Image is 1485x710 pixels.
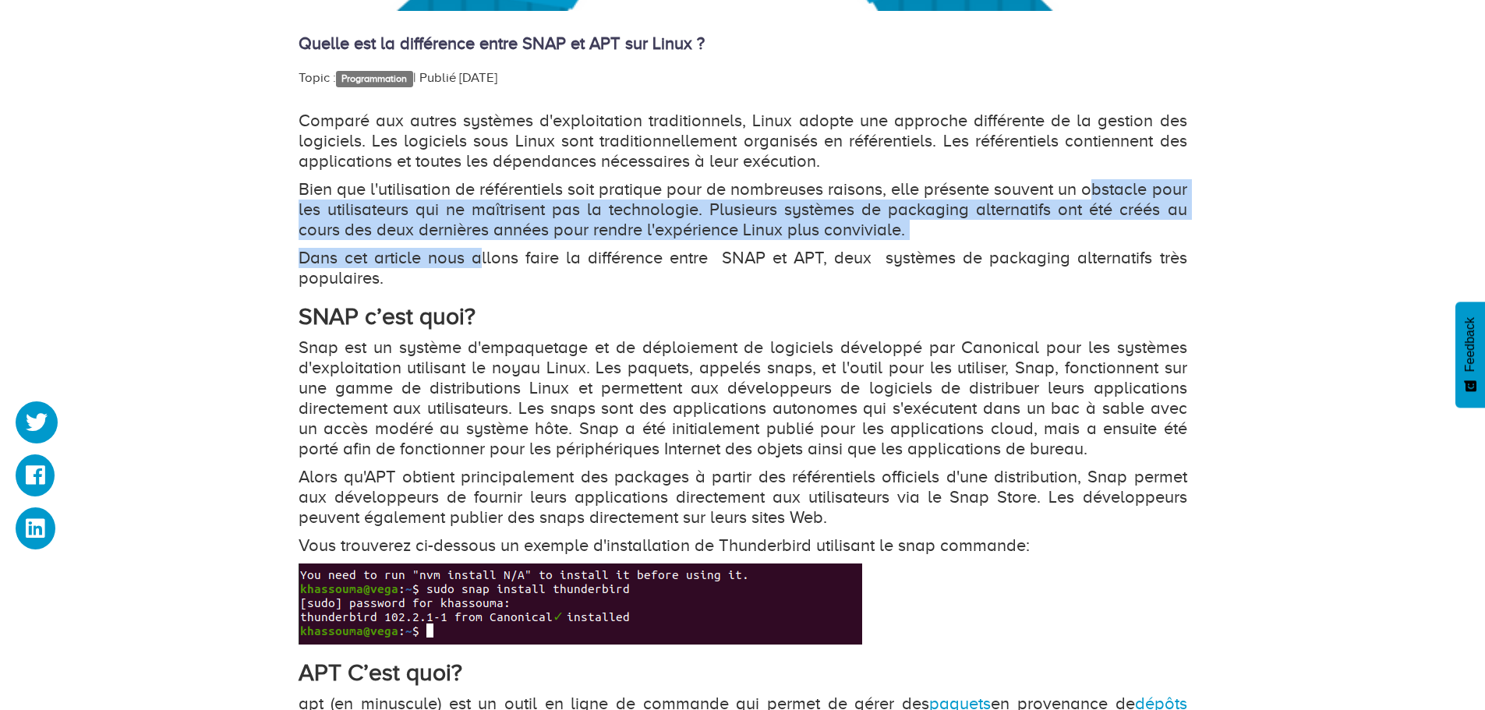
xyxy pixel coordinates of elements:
p: Dans cet article nous allons faire la différence entre SNAP et APT, deux systèmes de packaging al... [299,248,1187,288]
span: Topic : | [299,70,416,85]
p: Comparé aux autres systèmes d'exploitation traditionnels, Linux adopte une approche différente de... [299,111,1187,171]
p: Alors qu'APT obtient principalement des packages à partir des référentiels officiels d'une distri... [299,467,1187,528]
strong: SNAP c’est quoi? [299,303,476,330]
a: Programmation [336,71,413,87]
p: Bien que l'utilisation de référentiels soit pratique pour de nombreuses raisons, elle présente so... [299,179,1187,240]
p: Vous trouverez ci-dessous un exemple d'installation de Thunderbird utilisant le snap commande: [299,535,1187,556]
span: Publié [DATE] [419,70,497,85]
strong: APT C’est quoi? [299,659,462,686]
button: Feedback - Afficher l’enquête [1455,302,1485,408]
p: Snap est un système d'empaquetage et de déploiement de logiciels développé par Canonical pour les... [299,337,1187,459]
span: Feedback [1463,317,1477,372]
h4: Quelle est la différence entre SNAP et APT sur Linux ? [299,34,1187,53]
img: aufa-A8FQEfOuNZhtEQJmUqY_NOxk_cH_aw5j91OOCsBZBzKAPi3zuT3TKvZOGCGremhFCOyw6SFE8RTs4YLvPeaQOl3Wyizs... [299,563,862,645]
